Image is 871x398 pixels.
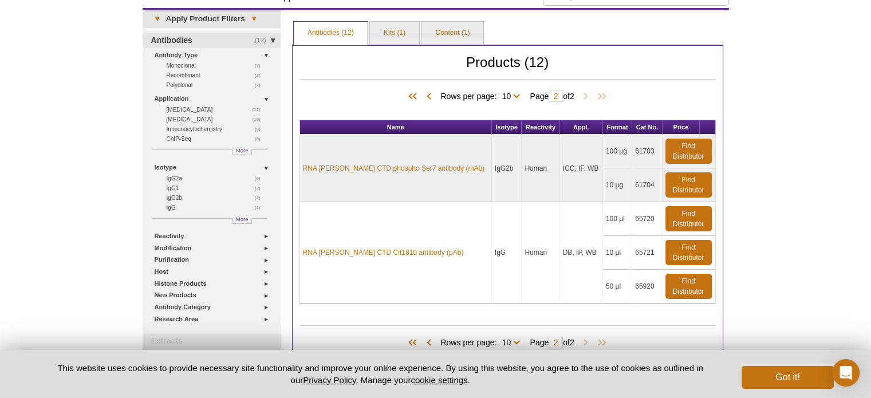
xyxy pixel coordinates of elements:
[303,375,356,385] a: Privacy Policy
[143,33,281,48] a: (12)Antibodies
[665,274,712,299] a: Find Distributor
[570,92,574,101] span: 2
[603,120,632,135] th: Format
[492,202,522,304] td: IgG
[155,266,274,278] a: Host
[665,139,712,164] a: Find Distributor
[406,91,423,103] span: First Page
[832,359,860,387] div: Open Intercom Messenger
[167,61,267,70] a: (7)Monoclonal
[155,161,274,174] a: Isotype
[632,120,663,135] th: Cat No.
[570,338,574,347] span: 2
[167,203,267,212] a: (1)IgG
[423,337,435,349] span: Previous Page
[255,124,267,134] span: (9)
[492,135,522,202] td: IgG2b
[592,337,609,349] span: Last Page
[580,91,592,103] span: Next Page
[252,105,266,115] span: (11)
[299,57,716,80] h2: Products (12)
[524,337,580,348] span: Page of
[255,203,267,212] span: (1)
[303,163,484,174] a: RNA [PERSON_NAME] CTD phospho Ser7 antibody (mAb)
[560,135,603,202] td: ICC, IF, WB
[255,193,267,203] span: (2)
[522,202,559,304] td: Human
[665,172,712,198] a: Find Distributor
[167,193,267,203] a: (2)IgG2b
[155,301,274,313] a: Antibody Category
[663,120,700,135] th: Price
[255,70,267,80] span: (3)
[155,254,274,266] a: Purification
[665,206,712,231] a: Find Distributor
[411,375,467,385] button: cookie settings
[167,80,267,90] a: (2)Polyclonal
[303,247,464,258] a: RNA [PERSON_NAME] CTD Cit1810 antibody (pAb)
[255,61,267,70] span: (7)
[603,168,632,202] td: 10 µg
[155,49,274,61] a: Antibody Type
[155,313,274,325] a: Research Area
[245,14,263,24] span: ▾
[603,202,632,236] td: 100 µl
[370,22,419,45] a: Kits (1)
[632,135,663,168] td: 61703
[148,14,166,24] span: ▾
[300,120,492,135] th: Name
[236,214,249,224] span: More
[421,22,483,45] a: Content (1)
[632,168,663,202] td: 61704
[255,80,267,90] span: (2)
[440,336,524,348] span: Rows per page:
[167,105,267,115] a: (11)[MEDICAL_DATA]
[38,362,723,386] p: This website uses cookies to provide necessary site functionality and improve your online experie...
[299,325,716,326] h2: Products (12)
[255,33,273,48] span: (12)
[143,334,281,349] a: Extracts
[423,91,435,103] span: Previous Page
[522,135,559,202] td: Human
[603,270,632,304] td: 50 µl
[440,90,524,101] span: Rows per page:
[167,183,267,193] a: (2)IgG1
[522,120,559,135] th: Reactivity
[665,240,712,265] a: Find Distributor
[167,174,267,183] a: (6)IgG2a
[155,242,274,254] a: Modification
[603,236,632,270] td: 10 µl
[580,337,592,349] span: Next Page
[492,120,522,135] th: Isotype
[155,278,274,290] a: Histone Products
[255,134,267,144] span: (8)
[236,145,249,155] span: More
[742,366,833,389] button: Got it!
[592,91,609,103] span: Last Page
[232,218,252,224] a: More
[155,289,274,301] a: New Products
[167,115,267,124] a: (10)[MEDICAL_DATA]
[406,337,423,349] span: First Page
[155,230,274,242] a: Reactivity
[294,22,368,45] a: Antibodies (12)
[255,183,267,193] span: (2)
[143,10,281,28] a: ▾Apply Product Filters▾
[632,202,663,236] td: 65720
[252,115,266,124] span: (10)
[232,149,252,155] a: More
[167,134,267,144] a: (8)ChIP-Seq
[603,135,632,168] td: 100 µg
[632,236,663,270] td: 65721
[167,70,267,80] a: (3)Recombinant
[560,202,603,304] td: DB, IP, WB
[255,174,267,183] span: (6)
[167,124,267,134] a: (9)Immunocytochemistry
[524,90,580,102] span: Page of
[632,270,663,304] td: 65920
[560,120,603,135] th: Appl.
[155,93,274,105] a: Application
